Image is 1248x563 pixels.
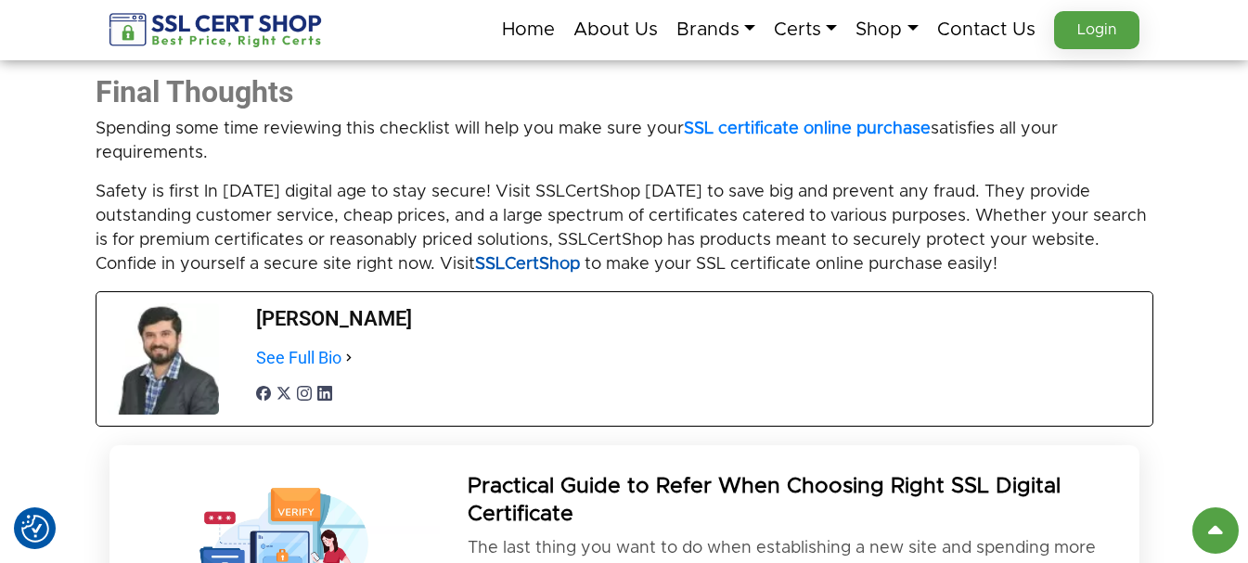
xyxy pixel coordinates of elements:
a: SSLCertShop [475,256,580,273]
p: Safety is first In [DATE] digital age to stay secure! Visit SSLCertShop [DATE] to save big and pr... [96,180,1153,276]
a: instagramUrl [297,381,312,403]
a: Certs [774,10,837,49]
a: Brands [676,10,755,49]
img: sslcertshop-logo [109,13,324,47]
a: Contact Us [937,10,1036,49]
img: social network icon [277,386,291,401]
a: SSL certificate online purchase [684,121,931,137]
img: social network icon [256,386,271,401]
a: Shop [856,10,918,49]
img: social network icon [297,386,312,401]
strong: Final Thoughts [96,74,293,109]
a: twitterUrl [277,381,291,403]
a: facebookPageUrl [256,381,271,403]
img: author avatar [108,303,219,415]
img: Revisit consent button [21,515,49,543]
p: Spending some time reviewing this checklist will help you make sure your satisfies all your requi... [96,117,1153,165]
a: Login [1054,11,1139,49]
a: About Us [573,10,658,49]
a: Home [502,10,555,49]
span: [PERSON_NAME] [256,303,412,334]
a: linkedinUrl [317,381,332,403]
a: See Full Bio [256,345,341,370]
button: Consent Preferences [21,515,49,543]
a: See Full Bio [341,345,356,370]
img: social network icon [317,386,332,401]
h2: Practical Guide to Refer When Choosing Right SSL Digital Certificate [468,473,1120,529]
